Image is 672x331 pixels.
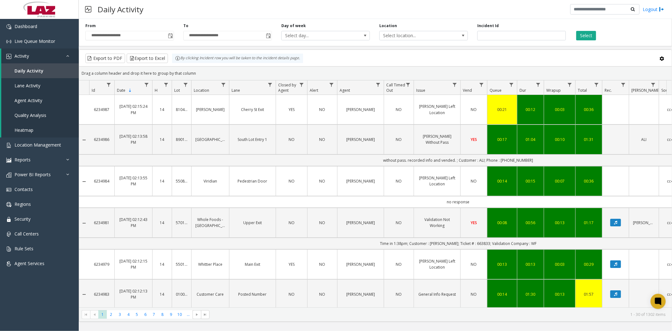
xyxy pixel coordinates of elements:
[93,107,111,113] a: 6234987
[289,292,295,297] span: NO
[95,2,146,17] h3: Daily Activity
[464,261,483,267] a: NO
[521,220,540,226] div: 00:56
[491,291,513,297] a: 00:14
[579,261,598,267] a: 00:29
[93,261,111,267] a: 6234979
[579,178,598,184] a: 00:36
[1,123,79,137] a: Heatmap
[311,136,333,142] a: NO
[155,88,158,93] span: H
[548,136,571,142] a: 00:10
[175,310,184,319] span: Page 10
[1,93,79,108] a: Agent Activity
[379,23,397,29] label: Location
[93,220,111,226] a: 6234981
[388,107,410,113] a: NO
[195,136,225,142] a: [GEOGRAPHIC_DATA]
[98,310,107,319] span: Page 1
[388,291,410,297] a: NO
[278,82,296,93] span: Closed by Agent
[416,88,425,93] span: Issue
[156,107,168,113] a: 14
[548,178,571,184] div: 00:07
[195,261,225,267] a: Whittier Place
[548,107,571,113] a: 00:03
[471,292,477,297] span: NO
[340,88,350,93] span: Agent
[6,24,11,29] img: 'icon'
[85,23,96,29] label: From
[579,136,598,142] div: 01:31
[158,310,167,319] span: Page 8
[150,310,158,319] span: Page 7
[79,80,672,307] div: Data table
[232,88,240,93] span: Lane
[579,107,598,113] a: 00:36
[79,137,89,142] a: Collapse Details
[6,217,11,222] img: 'icon'
[176,178,187,184] a: 550840
[643,6,664,13] a: Logout
[477,23,499,29] label: Incident Id
[156,220,168,226] a: 14
[14,112,46,118] span: Quality Analysis
[167,31,174,40] span: Toggle popup
[14,142,61,148] span: Location Management
[341,178,380,184] a: [PERSON_NAME]
[388,261,410,267] a: NO
[142,80,151,89] a: Date Filter Menu
[418,133,457,145] a: [PERSON_NAME] Without Pass
[471,107,477,112] span: NO
[289,262,295,267] span: YES
[181,80,190,89] a: Lot Filter Menu
[633,220,655,226] a: [PERSON_NAME]
[548,261,571,267] div: 00:03
[172,54,303,63] div: By clicking Incident row you will be taken to the incident details page.
[118,258,148,270] a: [DATE] 02:12:15 PM
[521,107,540,113] div: 00:12
[548,291,571,297] div: 00:13
[311,220,333,226] a: NO
[404,80,412,89] a: Call Timed Out Filter Menu
[14,231,39,237] span: Call Centers
[184,310,192,319] span: Page 11
[388,136,410,142] a: NO
[477,80,486,89] a: Vend Filter Menu
[310,88,318,93] span: Alert
[579,291,598,297] div: 01:57
[156,291,168,297] a: 14
[659,6,664,13] img: logout
[6,232,11,237] img: 'icon'
[93,291,111,297] a: 6234983
[388,178,410,184] a: NO
[521,291,540,297] a: 01:30
[194,88,209,93] span: Location
[85,2,91,17] img: pageIcon
[311,261,333,267] a: NO
[233,107,272,113] a: Cherry St Exit
[14,216,31,222] span: Security
[79,68,672,79] div: Drag a column header and drop it here to group by that column
[93,136,111,142] a: 6234986
[521,178,540,184] a: 00:15
[463,88,472,93] span: Vend
[281,23,306,29] label: Day of week
[14,23,37,29] span: Dashboard
[1,78,79,93] a: Lane Activity
[418,175,457,187] a: [PERSON_NAME] Left Location
[388,220,410,226] a: NO
[464,107,483,113] a: NO
[521,261,540,267] div: 00:13
[14,171,51,177] span: Power BI Reports
[280,261,303,267] a: YES
[631,88,660,93] span: [PERSON_NAME]
[491,136,513,142] div: 00:17
[195,178,225,184] a: Viridian
[341,107,380,113] a: [PERSON_NAME]
[6,39,11,44] img: 'icon'
[176,220,187,226] a: 570144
